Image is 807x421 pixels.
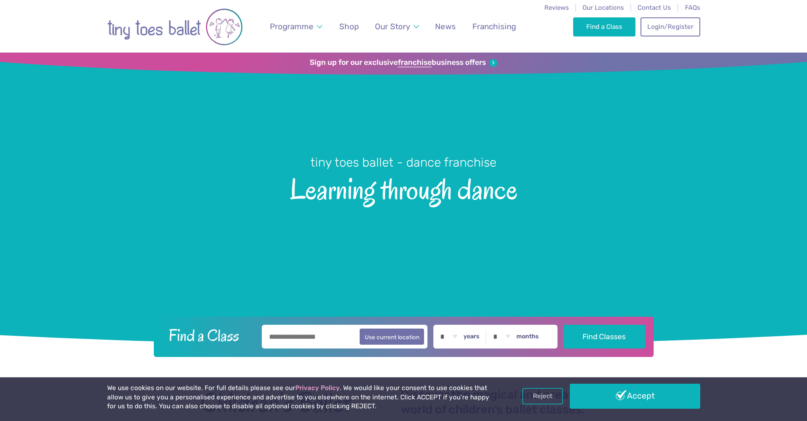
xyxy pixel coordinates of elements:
[431,17,460,36] a: News
[266,17,326,36] a: Programme
[570,384,700,408] a: Accept
[339,22,359,31] span: Shop
[522,388,563,404] a: Reject
[463,333,480,340] label: years
[375,22,410,31] span: Our Story
[15,171,792,205] span: Learning through dance
[563,325,645,349] button: Find Classes
[685,4,700,11] a: FAQs
[472,22,516,31] span: Franchising
[270,22,313,31] span: Programme
[335,17,363,36] a: Shop
[398,58,432,67] strong: franchise
[107,6,243,48] img: tiny toes ballet
[468,17,520,36] a: Franchising
[544,4,569,11] a: Reviews
[295,384,340,392] a: Privacy Policy
[573,17,635,36] a: Find a Class
[107,384,493,411] p: We use cookies on our website. For full details please see our . We would like your consent to us...
[371,17,423,36] a: Our Story
[311,155,496,170] small: tiny toes ballet - dance franchise
[516,333,539,340] label: months
[638,4,671,11] a: Contact Us
[582,4,624,11] a: Our Locations
[360,329,424,345] button: Use current location
[641,17,700,36] a: Login/Register
[310,58,497,67] a: Sign up for our exclusivefranchisebusiness offers
[435,22,456,31] span: News
[162,325,256,346] h2: Find a Class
